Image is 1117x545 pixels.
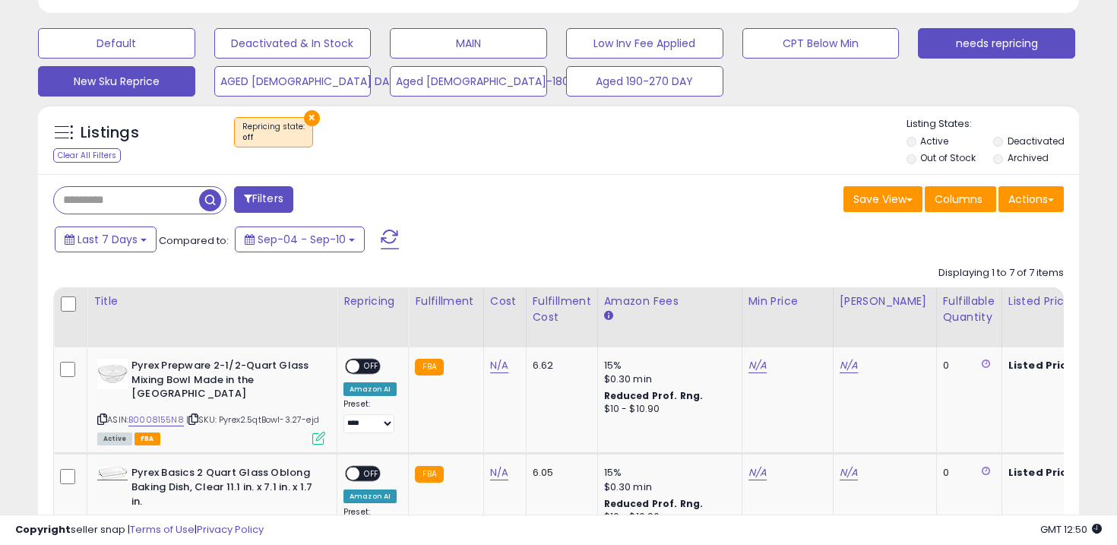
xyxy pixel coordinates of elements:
button: New Sku Reprice [38,66,195,97]
a: N/A [490,465,508,480]
span: 2025-09-18 12:50 GMT [1040,522,1102,537]
span: Last 7 Days [78,232,138,247]
div: Fulfillment [415,293,476,309]
a: N/A [490,358,508,373]
div: Amazon AI [343,382,397,396]
div: Amazon AI [343,490,397,503]
button: Last 7 Days [55,227,157,252]
button: Columns [925,186,996,212]
div: 0 [943,466,990,480]
small: FBA [415,359,443,375]
b: Reduced Prof. Rng. [604,389,704,402]
b: Reduced Prof. Rng. [604,497,704,510]
div: $0.30 min [604,372,730,386]
b: Pyrex Prepware 2-1/2-Quart Glass Mixing Bowl Made in the [GEOGRAPHIC_DATA] [131,359,316,405]
button: Default [38,28,195,59]
span: Columns [935,192,983,207]
div: Title [93,293,331,309]
button: × [304,110,320,126]
span: FBA [134,433,160,445]
button: Save View [843,186,922,212]
img: 31Yl11v3oKL._SL40_.jpg [97,467,128,480]
a: N/A [748,358,767,373]
button: MAIN [390,28,547,59]
div: Amazon Fees [604,293,736,309]
button: Aged [DEMOGRAPHIC_DATA]-180 DAY [390,66,547,97]
div: Cost [490,293,520,309]
a: B0008155N8 [128,414,184,426]
button: Deactivated & In Stock [214,28,372,59]
b: Listed Price: [1008,358,1077,372]
div: Preset: [343,399,397,433]
a: N/A [840,358,858,373]
span: Compared to: [159,233,229,248]
a: Privacy Policy [197,522,264,537]
h5: Listings [81,122,139,144]
a: N/A [840,465,858,480]
p: Listing States: [907,117,1080,131]
div: $0.30 min [604,480,730,494]
b: Pyrex Basics 2 Quart Glass Oblong Baking Dish, Clear 11.1 in. x 7.1 in. x 1.7 in. [131,466,316,512]
div: 6.62 [533,359,586,372]
button: CPT Below Min [742,28,900,59]
span: All listings currently available for purchase on Amazon [97,433,132,445]
div: 6.05 [533,466,586,480]
span: | SKU: Pyrex2.5qtBowl-3.27-ejd [186,414,319,426]
div: 0 [943,359,990,372]
span: Sep-04 - Sep-10 [258,232,346,247]
button: Filters [234,186,293,213]
div: Displaying 1 to 7 of 7 items [938,266,1064,280]
button: Aged 190-270 DAY [566,66,723,97]
div: [PERSON_NAME] [840,293,930,309]
div: ASIN: [97,359,325,443]
strong: Copyright [15,522,71,537]
span: OFF [359,360,384,373]
small: Amazon Fees. [604,309,613,323]
img: 31TdDNQFZTL._SL40_.jpg [97,359,128,389]
div: Clear All Filters [53,148,121,163]
label: Deactivated [1008,135,1065,147]
span: OFF [359,467,384,480]
label: Active [920,135,948,147]
label: Archived [1008,151,1049,164]
button: Actions [998,186,1064,212]
div: Min Price [748,293,827,309]
a: Terms of Use [130,522,195,537]
div: off [242,132,305,143]
div: 15% [604,466,730,480]
button: Sep-04 - Sep-10 [235,227,365,252]
a: N/A [748,465,767,480]
div: Repricing [343,293,402,309]
div: 15% [604,359,730,372]
div: Fulfillable Quantity [943,293,995,325]
button: Low Inv Fee Applied [566,28,723,59]
div: $10 - $10.90 [604,403,730,416]
div: seller snap | | [15,523,264,537]
b: Listed Price: [1008,465,1077,480]
button: AGED [DEMOGRAPHIC_DATA] DAY [214,66,372,97]
label: Out of Stock [920,151,976,164]
small: FBA [415,466,443,483]
button: needs repricing [918,28,1075,59]
span: Repricing state : [242,121,305,144]
div: Fulfillment Cost [533,293,591,325]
